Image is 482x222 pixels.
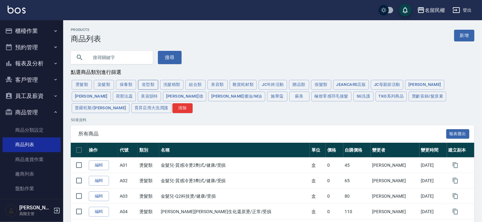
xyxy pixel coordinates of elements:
[447,143,474,158] th: 建立副本
[353,92,374,101] button: 5G洗護
[19,211,51,217] p: 高階主管
[446,130,470,136] a: 報表匯出
[118,158,138,173] td: A01
[94,80,114,90] button: 染髮類
[419,204,447,219] td: [DATE]
[259,80,287,90] button: JC年終活動
[3,88,61,104] button: 員工及薪資
[419,158,447,173] td: [DATE]
[138,204,160,219] td: 燙髮類
[371,80,403,90] button: JC母親節活動
[138,143,160,158] th: 類別
[19,205,51,211] h5: [PERSON_NAME]
[72,103,130,113] button: 普羅旺斯/[PERSON_NAME]
[89,160,109,170] a: 編輯
[185,80,206,90] button: 組合類
[419,143,447,158] th: 變更時間
[415,4,448,17] button: 名留民權
[3,104,61,121] button: 商品管理
[3,181,61,196] a: 盤點作業
[72,92,111,101] button: [PERSON_NAME]
[289,92,310,101] button: 蘇美
[326,143,343,158] th: 價格
[5,204,18,217] img: Person
[118,143,138,158] th: 代號
[399,4,412,16] button: save
[89,207,109,217] a: 編輯
[3,39,61,56] button: 預約管理
[138,173,160,189] td: 燙髮類
[159,189,310,204] td: 金髮兒-Q2科技燙/健康/受損
[159,173,310,189] td: 金髮兒-質感冷燙3劑式/健康/受損
[172,103,193,113] button: 清除
[326,189,343,204] td: 0
[71,28,101,32] h2: Products
[371,189,419,204] td: [PERSON_NAME]
[405,80,444,90] button: [PERSON_NAME]
[3,198,61,215] button: 行銷工具
[116,80,136,90] button: 保養類
[138,158,160,173] td: 燙髮類
[310,204,326,219] td: 盒
[311,92,352,101] button: 極致零感羽毛接髮
[371,173,419,189] td: [PERSON_NAME]
[376,92,407,101] button: TKO系列商品
[326,158,343,173] td: 0
[118,173,138,189] td: A02
[267,92,287,101] button: 施華蔻
[419,189,447,204] td: [DATE]
[159,204,310,219] td: [PERSON_NAME][PERSON_NAME]生化還原燙/正常/受損
[8,6,26,14] img: Logo
[71,34,101,43] h3: 商品列表
[160,80,184,90] button: 洗髮精類
[343,158,371,173] td: 45
[131,103,172,113] button: 育昇店用大洗潤護
[89,191,109,201] a: 編輯
[409,92,446,101] button: 寶齡富錦/髮原素
[326,173,343,189] td: 0
[113,92,136,101] button: 荷那法蕊
[450,4,474,16] button: 登出
[343,143,371,158] th: 自購價格
[159,158,310,173] td: 金髮兒-質感冷燙2劑式/健康/受損
[446,129,470,139] button: 報表匯出
[343,189,371,204] td: 80
[310,143,326,158] th: 單位
[333,80,369,90] button: JeanCare店販
[343,173,371,189] td: 65
[343,204,371,219] td: 110
[163,92,206,101] button: [PERSON_NAME]德
[454,30,474,41] a: 新增
[3,152,61,167] a: 商品進貨作業
[78,131,446,137] span: 所有商品
[158,51,182,64] button: 搜尋
[71,69,474,76] div: 點選商品類別進行篩選
[138,189,160,204] td: 燙髮類
[87,143,118,158] th: 操作
[208,80,228,90] button: 美容類
[3,23,61,39] button: 櫃檯作業
[311,80,331,90] button: 假髮類
[138,80,158,90] button: 造型類
[3,137,61,152] a: 商品列表
[3,123,61,137] a: 商品分類設定
[138,92,161,101] button: 美宙韻特
[425,6,445,14] div: 名留民權
[3,55,61,72] button: 報表及分析
[371,158,419,173] td: [PERSON_NAME]
[289,80,309,90] button: 贈品類
[310,189,326,204] td: 盒
[371,143,419,158] th: 變更者
[326,204,343,219] td: 0
[208,92,265,101] button: [PERSON_NAME]優油/M油
[419,173,447,189] td: [DATE]
[310,158,326,173] td: 盒
[159,143,310,158] th: 名稱
[310,173,326,189] td: 盒
[118,204,138,219] td: A04
[89,176,109,186] a: 編輯
[118,189,138,204] td: A03
[371,204,419,219] td: [PERSON_NAME]
[3,72,61,88] button: 客戶管理
[230,80,257,90] button: 雜貨耗材類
